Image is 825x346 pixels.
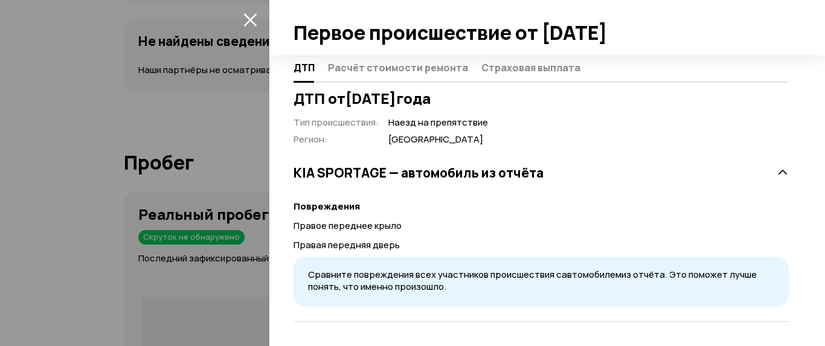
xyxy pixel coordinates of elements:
[294,200,360,213] strong: Повреждения
[294,165,544,181] h3: KIA SPORTAGE — автомобиль из отчёта
[388,117,488,129] span: Наезд на препятствие
[294,133,327,146] span: Регион :
[481,62,580,74] span: Страховая выплата
[388,133,488,146] span: [GEOGRAPHIC_DATA]
[328,62,468,74] span: Расчёт стоимости ремонта
[294,219,789,232] p: Правое переднее крыло
[240,10,260,29] button: закрыть
[294,90,789,107] h3: ДТП от [DATE] года
[294,116,379,129] span: Тип происшествия :
[294,62,315,74] span: ДТП
[294,239,789,252] p: Правая передняя дверь
[308,268,757,293] span: Сравните повреждения всех участников происшествия с автомобилем из отчёта. Это поможет лучше поня...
